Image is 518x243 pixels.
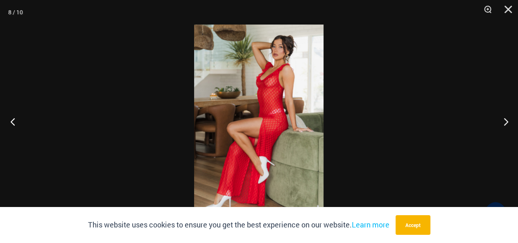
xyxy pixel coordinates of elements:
[396,215,430,235] button: Accept
[88,219,389,231] p: This website uses cookies to ensure you get the best experience on our website.
[194,25,323,218] img: Sometimes Red 587 Dress 08
[487,101,518,142] button: Next
[8,6,23,18] div: 8 / 10
[352,220,389,229] a: Learn more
